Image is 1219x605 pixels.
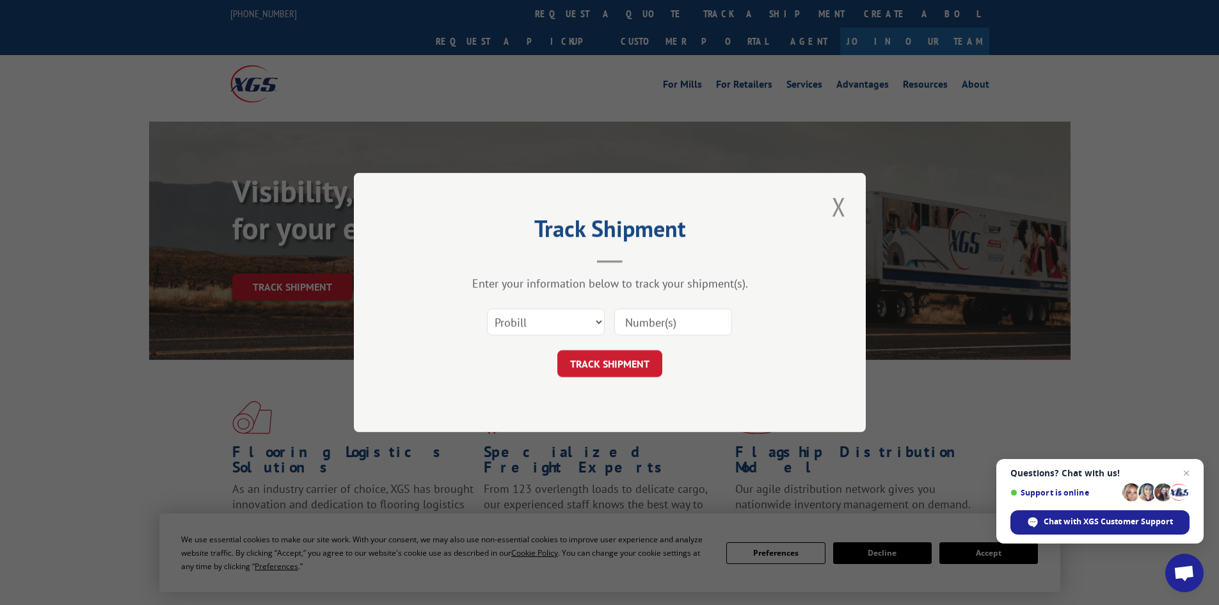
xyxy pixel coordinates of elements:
[1044,516,1173,528] span: Chat with XGS Customer Support
[557,350,662,377] button: TRACK SHIPMENT
[1010,510,1190,535] span: Chat with XGS Customer Support
[614,309,732,335] input: Number(s)
[418,276,802,291] div: Enter your information below to track your shipment(s).
[1165,554,1204,592] a: Open chat
[418,220,802,244] h2: Track Shipment
[1010,468,1190,478] span: Questions? Chat with us!
[1010,488,1118,497] span: Support is online
[828,189,850,224] button: Close modal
